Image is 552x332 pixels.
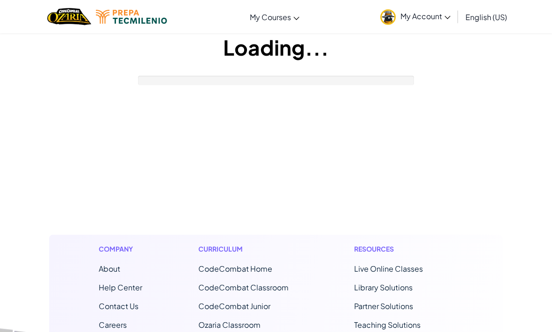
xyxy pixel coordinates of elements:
h1: Resources [354,244,454,254]
img: Home [47,7,91,26]
img: Tecmilenio logo [96,10,167,24]
h1: Curriculum [198,244,298,254]
a: Careers [99,320,127,330]
span: English (US) [465,12,507,22]
a: CodeCombat Junior [198,301,270,311]
a: Live Online Classes [354,264,423,274]
img: avatar [380,9,396,25]
span: CodeCombat Home [198,264,272,274]
a: My Account [376,2,455,31]
a: Ozaria by CodeCombat logo [47,7,91,26]
a: Teaching Solutions [354,320,421,330]
a: Library Solutions [354,282,413,292]
h1: Company [99,244,142,254]
a: About [99,264,120,274]
span: Contact Us [99,301,138,311]
a: English (US) [461,4,512,29]
a: My Courses [245,4,304,29]
a: Ozaria Classroom [198,320,261,330]
a: CodeCombat Classroom [198,282,289,292]
a: Partner Solutions [354,301,413,311]
a: Help Center [99,282,142,292]
span: My Courses [250,12,291,22]
span: My Account [400,11,450,21]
